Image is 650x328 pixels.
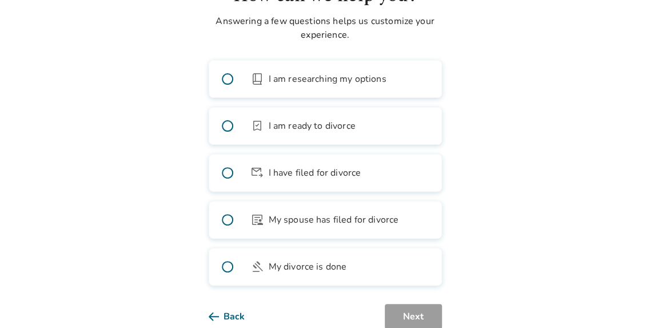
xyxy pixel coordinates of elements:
span: bookmark_check [250,119,264,133]
span: I have filed for divorce [269,166,361,180]
span: gavel [250,260,264,274]
p: Answering a few questions helps us customize your experience. [209,14,442,42]
span: outgoing_mail [250,166,264,180]
span: My spouse has filed for divorce [269,213,399,227]
span: article_person [250,213,264,227]
span: I am researching my options [269,72,386,86]
span: I am ready to divorce [269,119,356,133]
span: My divorce is done [269,260,347,274]
iframe: Chat Widget [593,273,650,328]
span: book_2 [250,72,264,86]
